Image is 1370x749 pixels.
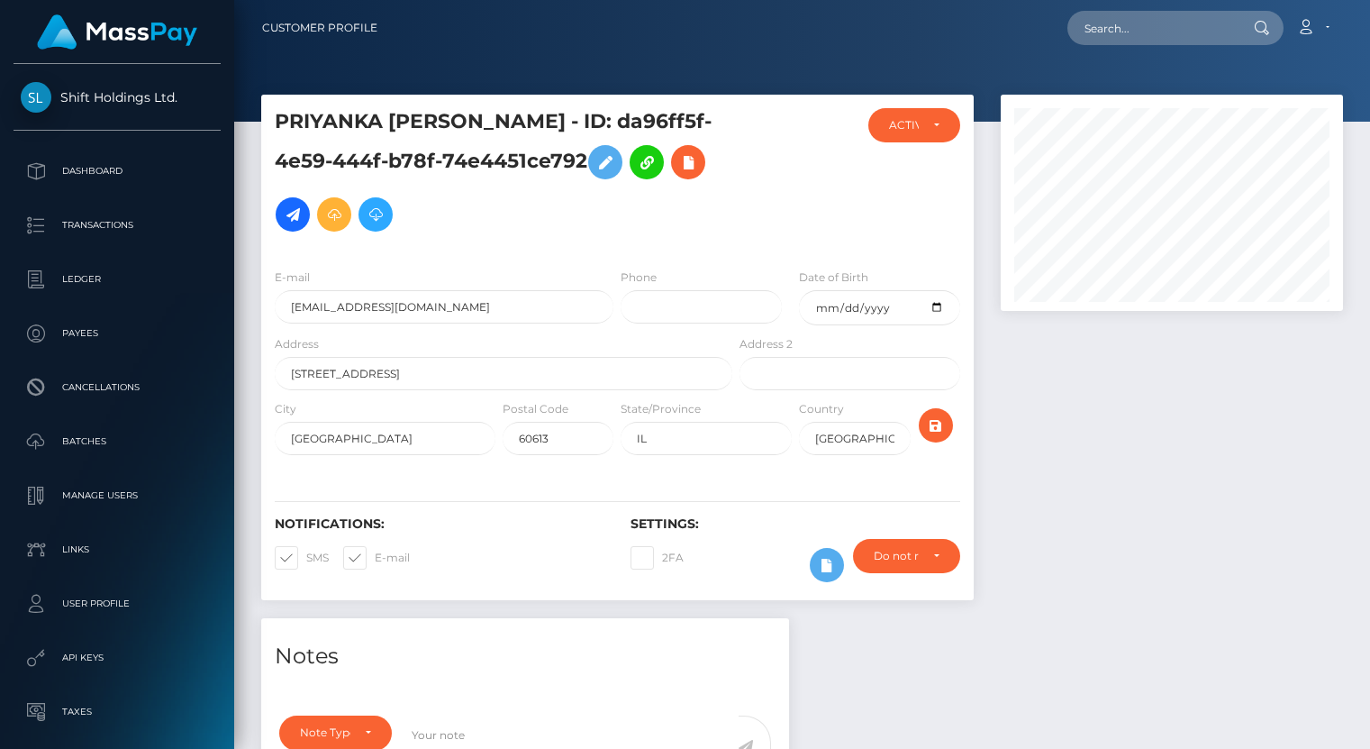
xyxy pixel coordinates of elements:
[275,516,603,532] h6: Notifications:
[14,365,221,410] a: Cancellations
[300,726,350,740] div: Note Type
[631,546,684,570] label: 2FA
[21,428,213,455] p: Batches
[14,257,221,302] a: Ledger
[621,401,701,417] label: State/Province
[37,14,197,50] img: MassPay Logo
[21,590,213,617] p: User Profile
[21,212,213,239] p: Transactions
[343,546,410,570] label: E-mail
[14,690,221,735] a: Taxes
[21,82,51,113] img: Shift Holdings Ltd.
[14,89,221,105] span: Shift Holdings Ltd.
[14,311,221,356] a: Payees
[631,516,959,532] h6: Settings:
[262,9,377,47] a: Customer Profile
[874,549,918,563] div: Do not require
[275,641,776,672] h4: Notes
[868,108,960,142] button: ACTIVE
[14,149,221,194] a: Dashboard
[14,419,221,464] a: Batches
[14,581,221,626] a: User Profile
[14,473,221,518] a: Manage Users
[21,699,213,726] p: Taxes
[14,527,221,572] a: Links
[275,269,310,286] label: E-mail
[21,374,213,401] p: Cancellations
[799,401,844,417] label: Country
[276,197,310,232] a: Initiate Payout
[889,118,919,132] div: ACTIVE
[503,401,568,417] label: Postal Code
[621,269,657,286] label: Phone
[275,401,296,417] label: City
[1067,11,1237,45] input: Search...
[21,536,213,563] p: Links
[275,108,722,241] h5: PRIYANKA [PERSON_NAME] - ID: da96ff5f-4e59-444f-b78f-74e4451ce792
[275,546,329,570] label: SMS
[739,336,793,352] label: Address 2
[275,336,319,352] label: Address
[799,269,868,286] label: Date of Birth
[21,266,213,293] p: Ledger
[21,482,213,509] p: Manage Users
[21,644,213,671] p: API Keys
[853,539,959,573] button: Do not require
[21,158,213,185] p: Dashboard
[14,635,221,680] a: API Keys
[21,320,213,347] p: Payees
[14,203,221,248] a: Transactions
